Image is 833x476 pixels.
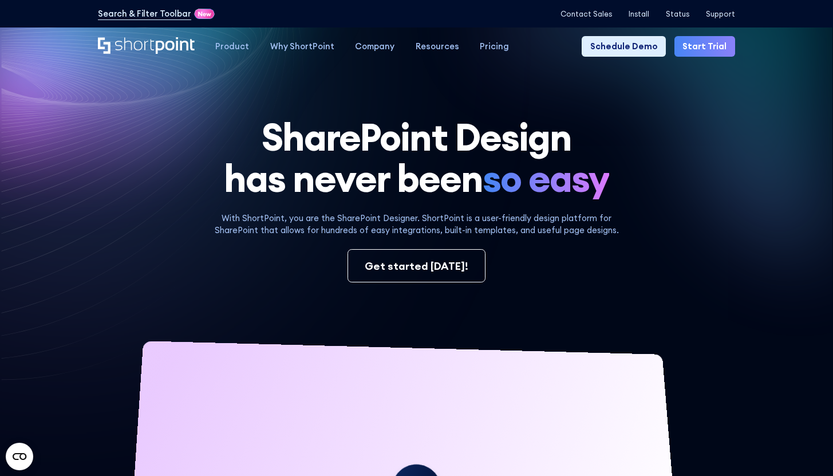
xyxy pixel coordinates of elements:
[260,36,345,57] a: Why ShortPoint
[629,10,649,18] a: Install
[206,212,627,237] p: With ShortPoint, you are the SharePoint Designer. ShortPoint is a user-friendly design platform f...
[348,249,485,282] a: Get started [DATE]!
[215,40,249,53] div: Product
[666,10,689,18] a: Status
[98,117,735,199] h1: SharePoint Design has never been
[365,258,468,274] div: Get started [DATE]!
[776,421,833,476] iframe: Chat Widget
[480,40,509,53] div: Pricing
[270,40,334,53] div: Why ShortPoint
[6,443,33,470] button: Open CMP widget
[560,10,612,18] a: Contact Sales
[98,37,195,56] a: Home
[345,36,405,57] a: Company
[355,40,394,53] div: Company
[674,36,735,57] a: Start Trial
[205,36,259,57] a: Product
[98,7,191,20] a: Search & Filter Toolbar
[416,40,459,53] div: Resources
[469,36,519,57] a: Pricing
[706,10,735,18] a: Support
[405,36,469,57] a: Resources
[582,36,666,57] a: Schedule Demo
[483,158,609,199] span: so easy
